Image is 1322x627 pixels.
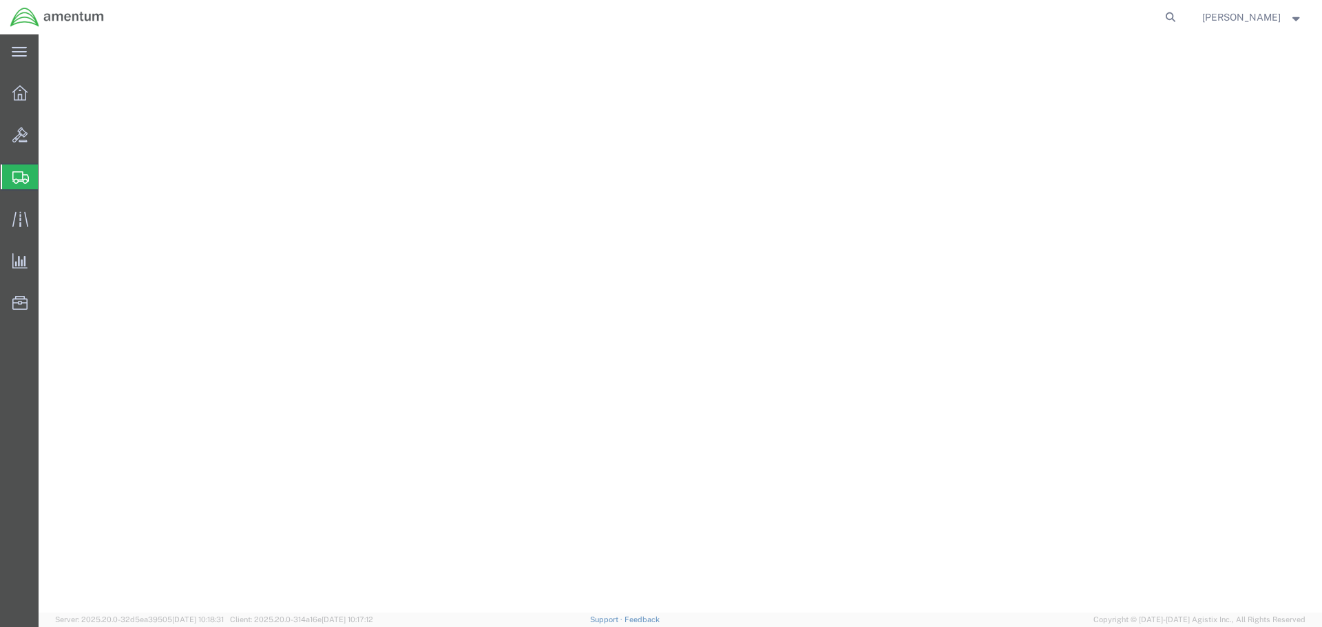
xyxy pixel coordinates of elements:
button: [PERSON_NAME] [1202,9,1303,25]
img: logo [10,7,105,28]
a: Support [590,615,625,624]
span: Bobby Allison [1202,10,1281,25]
span: [DATE] 10:17:12 [322,615,373,624]
span: Server: 2025.20.0-32d5ea39505 [55,615,224,624]
span: Copyright © [DATE]-[DATE] Agistix Inc., All Rights Reserved [1093,614,1305,626]
span: [DATE] 10:18:31 [172,615,224,624]
a: Feedback [625,615,660,624]
span: Client: 2025.20.0-314a16e [230,615,373,624]
iframe: FS Legacy Container [39,34,1322,613]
